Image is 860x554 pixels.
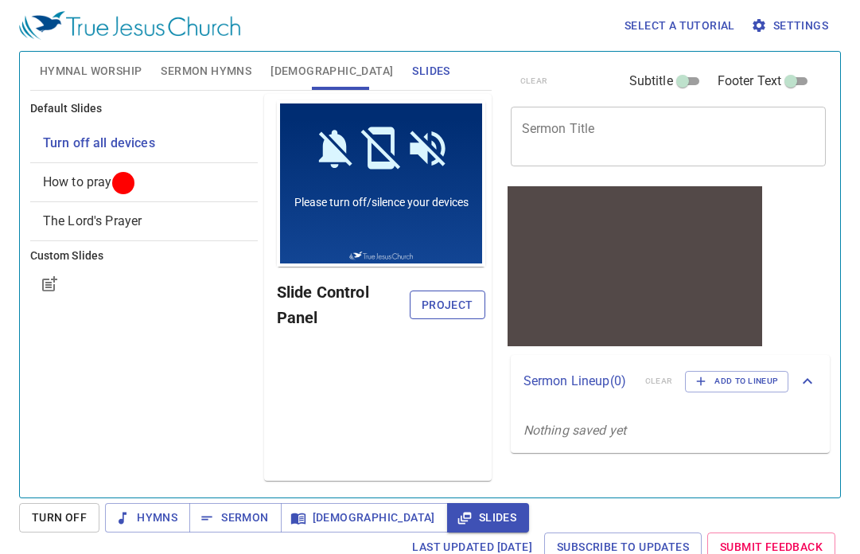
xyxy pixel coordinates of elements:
[202,508,268,528] span: Sermon
[43,174,112,189] span: [object Object]
[754,16,828,36] span: Settings
[43,213,142,228] span: [object Object]
[189,503,281,533] button: Sermon
[618,11,741,41] button: Select a tutorial
[30,163,258,201] div: How to pray
[277,279,410,330] h6: Slide Control Panel
[161,61,251,81] span: Sermon Hymns
[294,508,435,528] span: [DEMOGRAPHIC_DATA]
[72,151,137,159] img: True Jesus Church
[43,135,155,150] span: [object Object]
[748,11,835,41] button: Settings
[695,374,778,388] span: Add to Lineup
[118,508,177,528] span: Hymns
[18,96,192,108] span: Please turn off/silence your devices
[30,202,258,240] div: The Lord's Prayer
[270,61,393,81] span: [DEMOGRAPHIC_DATA]
[410,291,485,320] button: Project
[281,503,448,533] button: [DEMOGRAPHIC_DATA]
[30,248,258,265] h6: Custom Slides
[447,503,529,533] button: Slides
[19,503,99,533] button: Turn Off
[105,503,190,533] button: Hymns
[511,355,831,408] div: Sermon Lineup(0)clearAdd to Lineup
[718,72,782,91] span: Footer Text
[40,61,142,81] span: Hymnal Worship
[523,423,627,438] i: Nothing saved yet
[685,371,788,392] button: Add to Lineup
[19,11,240,40] img: True Jesus Church
[32,508,87,528] span: Turn Off
[412,61,449,81] span: Slides
[460,508,516,528] span: Slides
[625,16,735,36] span: Select a tutorial
[504,183,765,349] iframe: from-child
[30,100,258,118] h6: Default Slides
[422,295,473,315] span: Project
[523,372,632,391] p: Sermon Lineup ( 0 )
[629,72,673,91] span: Subtitle
[30,124,258,162] div: Turn off all devices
